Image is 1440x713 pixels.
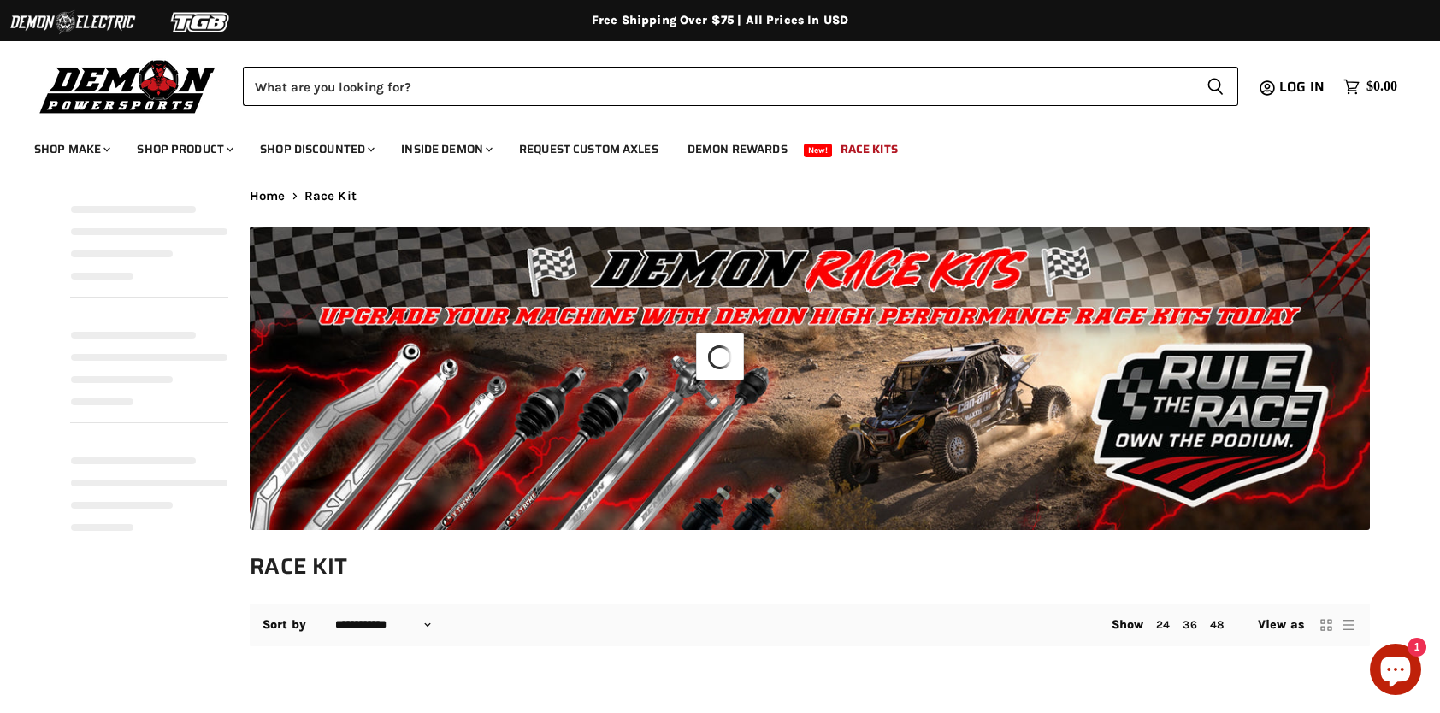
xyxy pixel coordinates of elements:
a: 36 [1183,618,1196,631]
div: Free Shipping Over $75 | All Prices In USD [36,13,1404,28]
span: $0.00 [1366,79,1397,95]
inbox-online-store-chat: Shopify online store chat [1365,644,1426,699]
a: Shop Make [21,132,121,167]
form: Product [243,67,1238,106]
button: list view [1340,616,1357,633]
nav: Collection utilities [250,604,1370,646]
a: Race Kits [828,132,911,167]
a: Shop Discounted [247,132,385,167]
a: 48 [1210,618,1224,631]
a: Home [250,189,286,203]
img: Demon Electric Logo 2 [9,6,137,38]
a: Log in [1272,80,1335,95]
button: Search [1193,67,1238,106]
a: $0.00 [1335,74,1406,99]
img: TGB Logo 2 [137,6,265,38]
nav: Breadcrumbs [250,189,1370,203]
h1: Race Kit [250,552,1370,580]
a: 24 [1156,618,1170,631]
span: New! [804,144,833,157]
ul: Main menu [21,125,1393,167]
label: Sort by [263,618,306,632]
span: View as [1258,618,1304,632]
span: Log in [1279,76,1325,97]
a: Request Custom Axles [506,132,671,167]
input: Search [243,67,1193,106]
a: Shop Product [124,132,244,167]
a: Inside Demon [388,132,503,167]
img: Demon Powersports [34,56,221,116]
span: Show [1112,617,1144,632]
button: grid view [1318,616,1335,633]
a: Demon Rewards [675,132,800,167]
span: Race Kit [304,189,357,203]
